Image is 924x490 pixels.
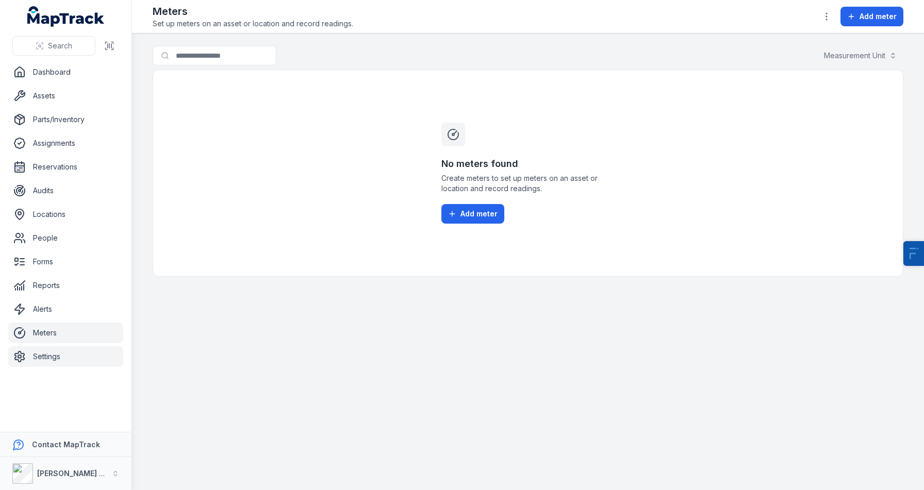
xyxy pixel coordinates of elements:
h2: Meters [153,4,353,19]
span: Add meter [460,209,498,219]
a: Meters [8,323,123,343]
strong: Contact MapTrack [32,440,100,449]
a: Parts/Inventory [8,109,123,130]
a: Reports [8,275,123,296]
span: Search [48,41,72,51]
h3: No meters found [441,157,615,171]
a: Forms [8,251,123,272]
a: Audits [8,180,123,201]
a: Locations [8,204,123,225]
span: Set up meters on an asset or location and record readings. [153,19,353,29]
a: Alerts [8,299,123,319]
strong: [PERSON_NAME] Electrical [37,469,134,478]
span: Add meter [860,11,897,22]
a: People [8,228,123,248]
a: Dashboard [8,62,123,82]
span: Create meters to set up meters on an asset or location and record readings. [441,173,615,194]
button: Measurement Unit [817,46,903,65]
a: Assets [8,86,123,106]
button: Add meter [441,204,504,224]
a: MapTrack [27,6,105,27]
a: Assignments [8,133,123,154]
a: Settings [8,346,123,367]
button: Add meter [840,7,903,26]
a: Reservations [8,157,123,177]
button: Search [12,36,95,56]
